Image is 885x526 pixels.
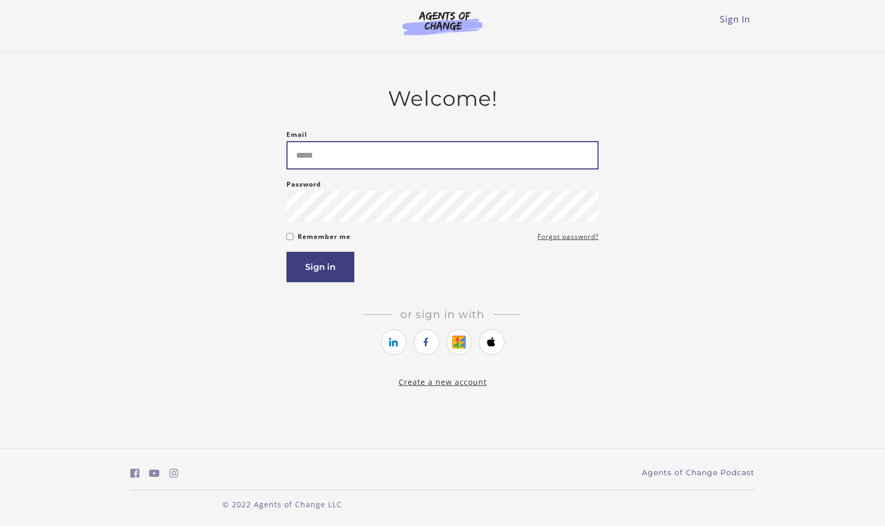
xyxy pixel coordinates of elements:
[381,329,407,355] a: https://courses.thinkific.com/users/auth/linkedin?ss%5Breferral%5D=&ss%5Buser_return_to%5D=&ss%5B...
[169,466,178,481] a: https://www.instagram.com/agentsofchangeprep/ (Open in a new window)
[286,252,354,282] button: Sign in
[392,308,493,321] span: Or sign in with
[391,11,494,35] img: Agents of Change Logo
[538,230,599,243] a: Forgot password?
[130,468,139,478] i: https://www.facebook.com/groups/aswbtestprep (Open in a new window)
[130,499,434,510] p: © 2022 Agents of Change LLC
[479,329,504,355] a: https://courses.thinkific.com/users/auth/apple?ss%5Breferral%5D=&ss%5Buser_return_to%5D=&ss%5Bvis...
[286,128,307,141] label: Email
[286,86,599,111] h2: Welcome!
[399,377,487,387] a: Create a new account
[298,230,351,243] label: Remember me
[149,466,160,481] a: https://www.youtube.com/c/AgentsofChangeTestPrepbyMeaganMitchell (Open in a new window)
[169,468,178,478] i: https://www.instagram.com/agentsofchangeprep/ (Open in a new window)
[720,13,750,25] a: Sign In
[286,178,321,191] label: Password
[130,466,139,481] a: https://www.facebook.com/groups/aswbtestprep (Open in a new window)
[414,329,439,355] a: https://courses.thinkific.com/users/auth/facebook?ss%5Breferral%5D=&ss%5Buser_return_to%5D=&ss%5B...
[446,329,472,355] a: https://courses.thinkific.com/users/auth/google?ss%5Breferral%5D=&ss%5Buser_return_to%5D=&ss%5Bvi...
[642,467,755,478] a: Agents of Change Podcast
[149,468,160,478] i: https://www.youtube.com/c/AgentsofChangeTestPrepbyMeaganMitchell (Open in a new window)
